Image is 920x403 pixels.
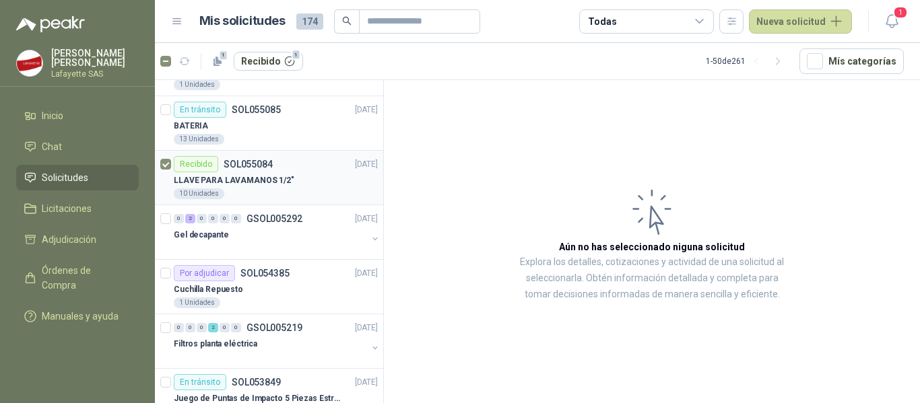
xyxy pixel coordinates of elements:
p: Gel decapante [174,229,228,242]
div: 0 [231,323,241,332]
div: 2 [185,214,195,223]
p: [PERSON_NAME] [PERSON_NAME] [51,48,139,67]
button: 1 [880,9,904,34]
a: Adjudicación [16,227,139,252]
div: 1 - 50 de 261 [706,50,789,72]
button: Nueva solicitud [749,9,852,34]
span: Órdenes de Compra [42,263,126,293]
div: 0 [197,214,207,223]
span: Inicio [42,108,63,123]
div: 2 [208,323,218,332]
h3: Aún no has seleccionado niguna solicitud [559,240,745,254]
div: 0 [174,214,184,223]
a: RecibidoSOL055084[DATE] LLAVE PARA LAVAMANOS 1/2"10 Unidades [155,151,383,205]
p: [DATE] [355,376,378,389]
span: 1 [291,50,300,61]
div: 0 [197,323,207,332]
div: 1 Unidades [174,297,220,308]
a: Chat [16,134,139,159]
a: En tránsitoSOL055085[DATE] BATERIA13 Unidades [155,96,383,151]
img: Company Logo [17,50,42,76]
div: Por adjudicar [174,265,235,281]
button: 1 [207,50,228,72]
div: En tránsito [174,374,226,390]
div: 0 [174,323,184,332]
p: GSOL005219 [247,323,302,332]
p: [DATE] [355,158,378,171]
p: LLAVE PARA LAVAMANOS 1/2" [174,174,294,187]
img: Logo peakr [16,16,85,32]
p: SOL054385 [240,268,290,278]
p: SOL053849 [232,377,281,387]
div: En tránsito [174,102,226,118]
div: Recibido [174,156,218,172]
a: Solicitudes [16,165,139,190]
div: 0 [208,214,218,223]
span: Solicitudes [42,170,88,185]
p: Explora los detalles, cotizaciones y actividad de una solicitud al seleccionarla. Obtén informaci... [519,254,785,303]
div: 0 [231,214,241,223]
span: 1 [893,6,908,19]
button: Recibido1 [234,52,303,71]
a: Órdenes de Compra [16,258,139,298]
p: BATERIA [174,120,208,133]
p: [DATE] [355,322,378,334]
p: SOL055084 [224,159,273,169]
button: Mís categorías [799,48,904,74]
div: 0 [220,323,230,332]
h1: Mis solicitudes [199,11,286,31]
div: 10 Unidades [174,188,224,199]
span: Manuales y ayuda [42,309,119,324]
p: Filtros planta eléctrica [174,338,257,351]
span: search [342,16,352,26]
p: GSOL005292 [247,214,302,223]
p: SOL055085 [232,105,281,114]
div: 13 Unidades [174,134,224,145]
span: Licitaciones [42,201,92,216]
span: Chat [42,139,62,154]
span: Adjudicación [42,232,96,247]
div: 0 [220,214,230,223]
p: Cuchilla Repuesto [174,283,243,296]
p: Lafayette SAS [51,70,139,78]
a: Por adjudicarSOL054385[DATE] Cuchilla Repuesto1 Unidades [155,260,383,314]
a: Inicio [16,103,139,129]
p: [DATE] [355,267,378,280]
p: [DATE] [355,104,378,116]
span: 1 [219,50,228,61]
div: 0 [185,323,195,332]
p: [DATE] [355,213,378,225]
a: Manuales y ayuda [16,303,139,329]
span: 174 [296,13,323,30]
div: 1 Unidades [174,79,220,90]
a: Licitaciones [16,196,139,221]
a: 0 0 0 2 0 0 GSOL005219[DATE] Filtros planta eléctrica [174,320,381,363]
div: Todas [588,14,616,29]
a: 0 2 0 0 0 0 GSOL005292[DATE] Gel decapante [174,211,381,254]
